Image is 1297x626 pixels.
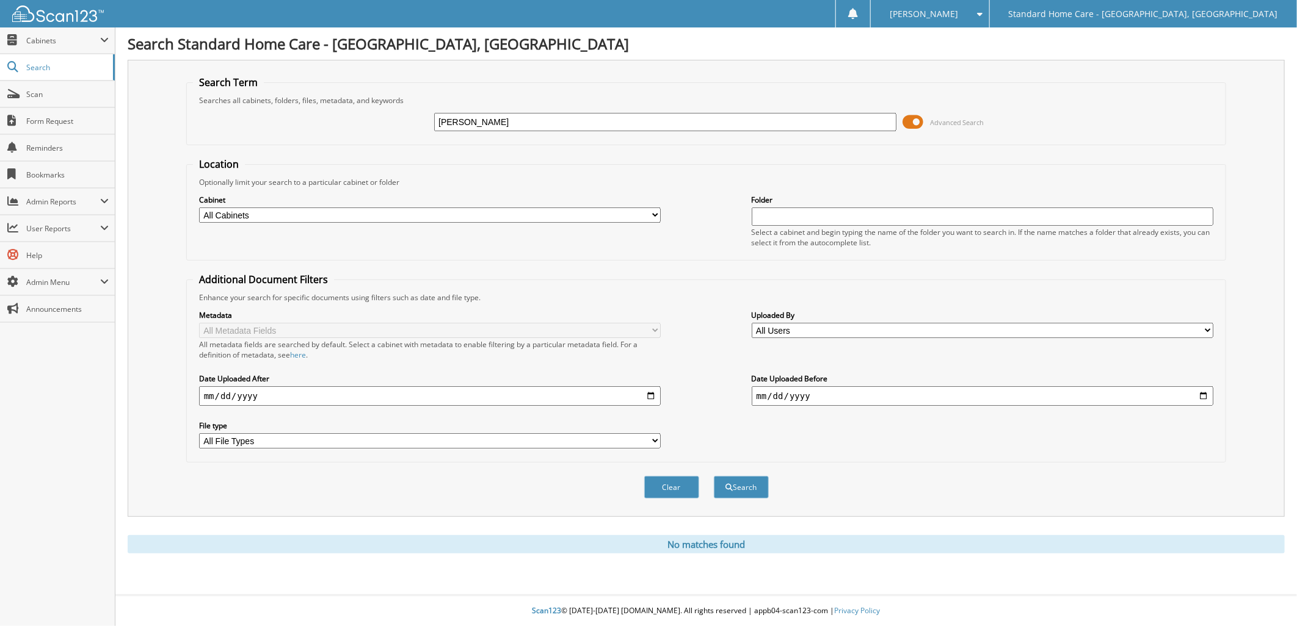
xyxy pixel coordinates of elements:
div: Enhance your search for specific documents using filters such as date and file type. [193,292,1220,303]
label: File type [199,420,661,431]
span: Search [26,62,107,73]
span: Scan [26,89,109,99]
label: Date Uploaded Before [752,373,1214,384]
a: here [290,350,306,360]
input: start [199,386,661,406]
label: Cabinet [199,195,661,205]
span: Bookmarks [26,170,109,180]
span: [PERSON_NAME] [890,10,958,18]
span: Admin Reports [26,196,100,207]
label: Uploaded By [752,310,1214,320]
div: All metadata fields are searched by default. Select a cabinet with metadata to enable filtering b... [199,339,661,360]
span: Standard Home Care - [GEOGRAPHIC_DATA], [GEOGRAPHIC_DATA] [1009,10,1278,18]
div: © [DATE]-[DATE] [DOMAIN_NAME]. All rights reserved | appb04-scan123-com | [115,596,1297,626]
span: Cabinets [26,35,100,46]
button: Clear [644,476,699,498]
button: Search [714,476,769,498]
span: Advanced Search [930,118,984,127]
legend: Search Term [193,76,264,89]
span: Announcements [26,304,109,314]
legend: Additional Document Filters [193,273,334,286]
span: Help [26,250,109,261]
span: Reminders [26,143,109,153]
div: Optionally limit your search to a particular cabinet or folder [193,177,1220,187]
label: Folder [752,195,1214,205]
span: Admin Menu [26,277,100,287]
a: Privacy Policy [835,605,881,616]
span: Form Request [26,116,109,126]
h1: Search Standard Home Care - [GEOGRAPHIC_DATA], [GEOGRAPHIC_DATA] [128,34,1285,54]
span: User Reports [26,223,100,234]
input: end [752,386,1214,406]
img: scan123-logo-white.svg [12,5,104,22]
legend: Location [193,157,245,171]
div: No matches found [128,535,1285,553]
label: Date Uploaded After [199,373,661,384]
span: Scan123 [532,605,562,616]
label: Metadata [199,310,661,320]
div: Searches all cabinets, folders, files, metadata, and keywords [193,95,1220,106]
div: Select a cabinet and begin typing the name of the folder you want to search in. If the name match... [752,227,1214,248]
